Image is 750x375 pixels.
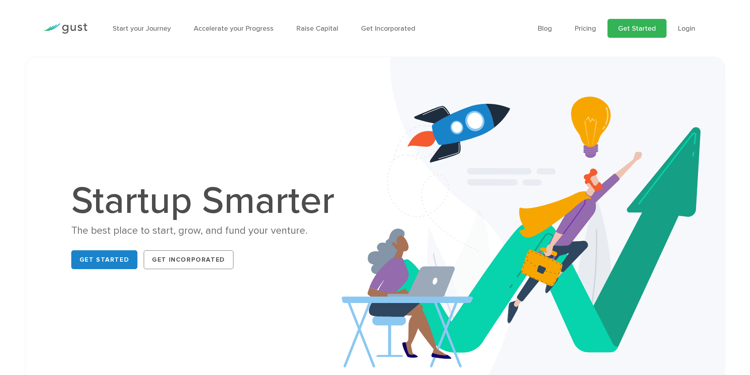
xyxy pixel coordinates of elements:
a: Get Started [607,19,667,38]
a: Get Incorporated [144,250,233,269]
div: The best place to start, grow, and fund your venture. [71,224,343,238]
a: Raise Capital [296,24,338,33]
a: Get Incorporated [361,24,415,33]
a: Blog [538,24,552,33]
a: Get Started [71,250,138,269]
a: Start your Journey [113,24,171,33]
a: Accelerate your Progress [194,24,274,33]
img: Gust Logo [43,23,87,34]
a: Pricing [575,24,596,33]
a: Login [678,24,695,33]
h1: Startup Smarter [71,182,343,220]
